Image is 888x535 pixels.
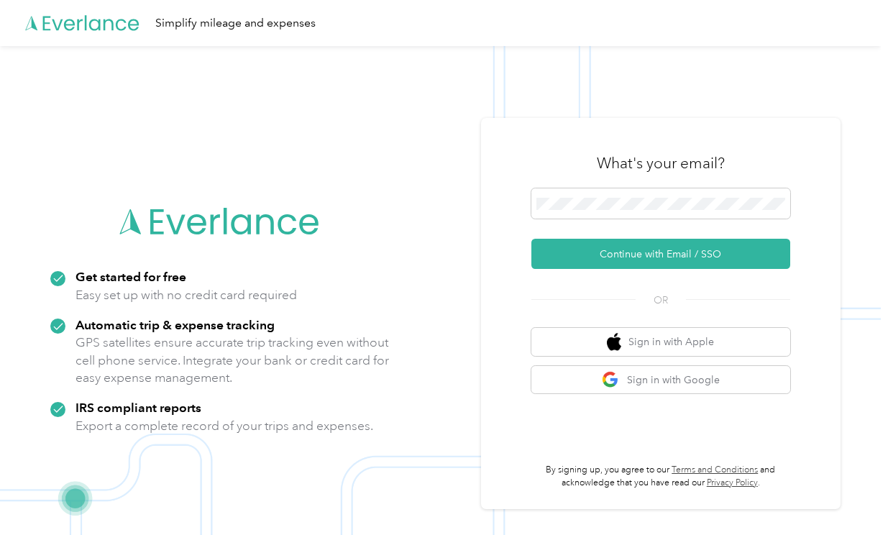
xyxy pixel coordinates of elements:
strong: Get started for free [75,269,186,284]
strong: Automatic trip & expense tracking [75,317,275,332]
span: OR [636,293,686,308]
a: Privacy Policy [707,477,758,488]
p: Export a complete record of your trips and expenses. [75,417,373,435]
div: Simplify mileage and expenses [155,14,316,32]
img: google logo [602,371,620,389]
button: Continue with Email / SSO [531,239,790,269]
p: GPS satellites ensure accurate trip tracking even without cell phone service. Integrate your bank... [75,334,390,387]
button: google logoSign in with Google [531,366,790,394]
h3: What's your email? [597,153,725,173]
p: Easy set up with no credit card required [75,286,297,304]
img: apple logo [607,333,621,351]
strong: IRS compliant reports [75,400,201,415]
a: Terms and Conditions [672,465,758,475]
p: By signing up, you agree to our and acknowledge that you have read our . [531,464,790,489]
button: apple logoSign in with Apple [531,328,790,356]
